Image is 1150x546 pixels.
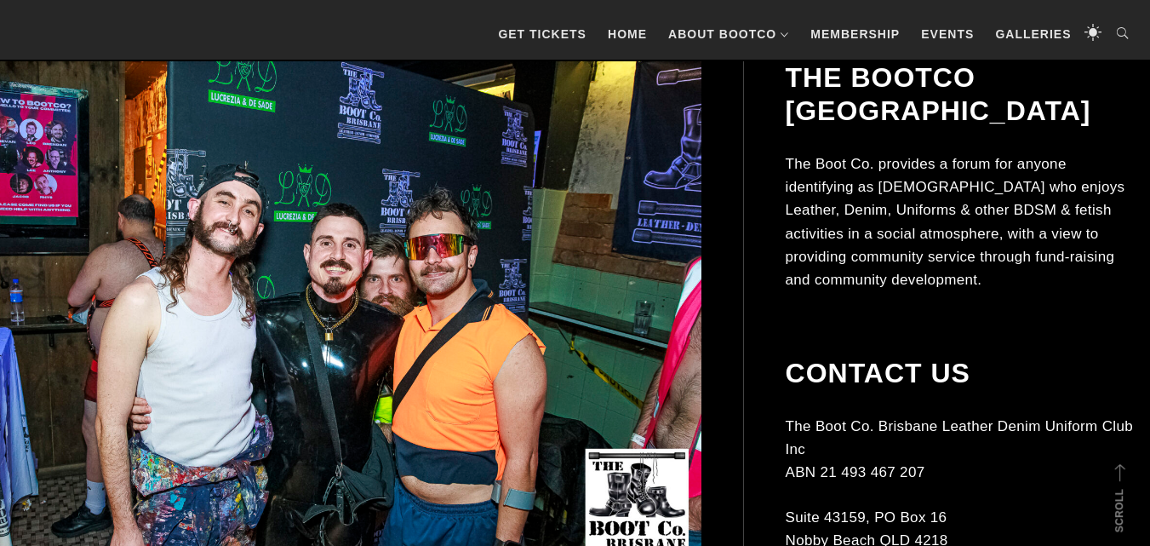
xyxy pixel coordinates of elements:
[786,357,1137,389] h2: Contact Us
[802,9,908,60] a: Membership
[1113,489,1125,532] strong: Scroll
[987,9,1079,60] a: Galleries
[786,152,1137,291] p: The Boot Co. provides a forum for anyone identifying as [DEMOGRAPHIC_DATA] who enjoys Leather, De...
[599,9,655,60] a: Home
[786,61,1137,127] h2: The BootCo [GEOGRAPHIC_DATA]
[786,415,1137,485] p: The Boot Co. Brisbane Leather Denim Uniform Club Inc ABN 21 493 467 207
[489,9,595,60] a: GET TICKETS
[660,9,798,60] a: About BootCo
[913,9,982,60] a: Events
